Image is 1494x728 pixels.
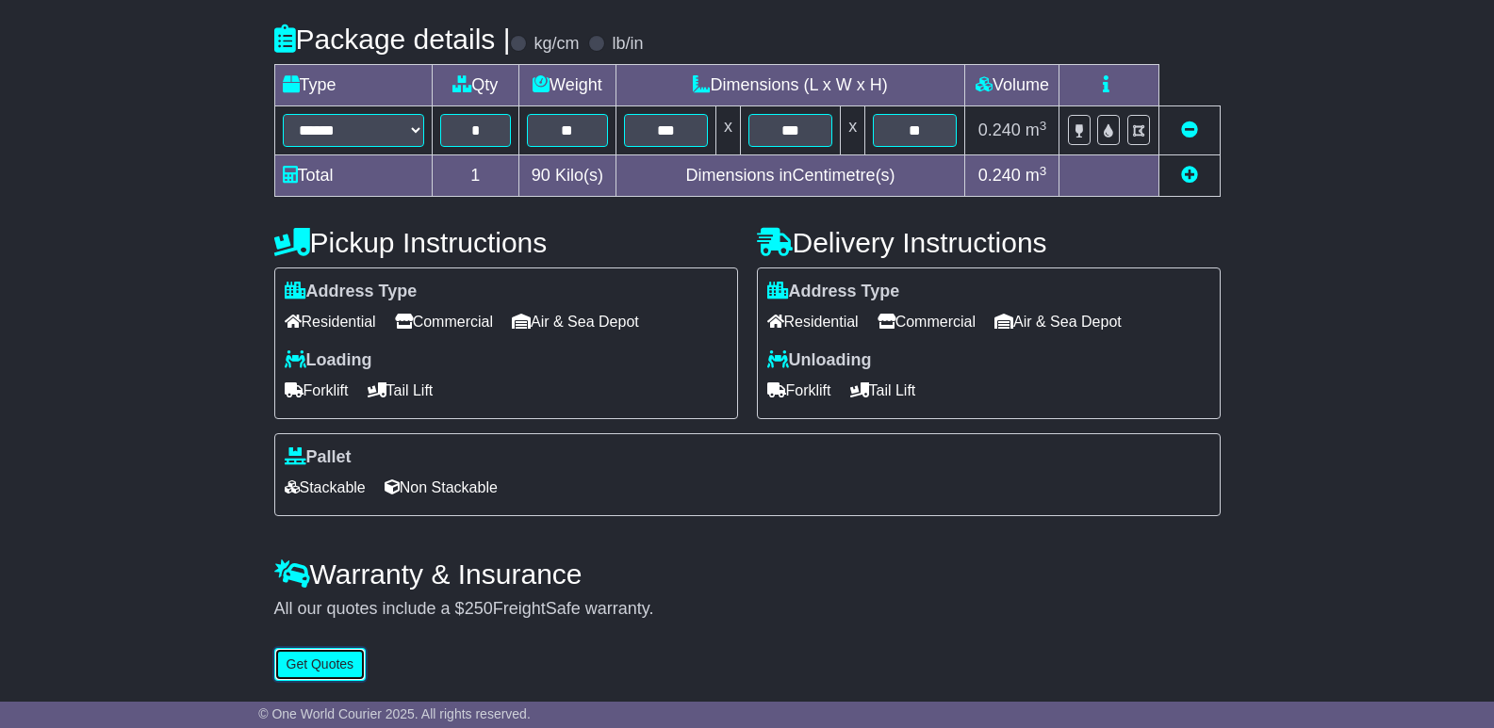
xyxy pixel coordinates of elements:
[285,447,352,468] label: Pallet
[534,34,579,55] label: kg/cm
[767,376,831,405] span: Forklift
[285,307,376,336] span: Residential
[395,307,493,336] span: Commercial
[978,121,1021,139] span: 0.240
[512,307,639,336] span: Air & Sea Depot
[715,106,740,155] td: x
[616,155,965,197] td: Dimensions in Centimetre(s)
[274,227,738,258] h4: Pickup Instructions
[767,282,900,302] label: Address Type
[1026,166,1047,185] span: m
[612,34,643,55] label: lb/in
[616,65,965,106] td: Dimensions (L x W x H)
[274,155,432,197] td: Total
[285,282,418,302] label: Address Type
[978,166,1021,185] span: 0.240
[532,166,550,185] span: 90
[274,599,1221,620] div: All our quotes include a $ FreightSafe warranty.
[285,473,366,502] span: Stackable
[1040,119,1047,133] sup: 3
[432,65,519,106] td: Qty
[285,376,349,405] span: Forklift
[1026,121,1047,139] span: m
[757,227,1221,258] h4: Delivery Instructions
[274,65,432,106] td: Type
[994,307,1122,336] span: Air & Sea Depot
[519,155,616,197] td: Kilo(s)
[965,65,1059,106] td: Volume
[258,706,531,721] span: © One World Courier 2025. All rights reserved.
[1181,121,1198,139] a: Remove this item
[767,350,872,371] label: Unloading
[850,376,916,405] span: Tail Lift
[1181,166,1198,185] a: Add new item
[465,599,493,618] span: 250
[274,648,367,681] button: Get Quotes
[519,65,616,106] td: Weight
[285,350,372,371] label: Loading
[432,155,519,197] td: 1
[767,307,859,336] span: Residential
[1040,164,1047,178] sup: 3
[274,558,1221,590] h4: Warranty & Insurance
[878,307,976,336] span: Commercial
[274,24,511,55] h4: Package details |
[841,106,865,155] td: x
[385,473,498,502] span: Non Stackable
[368,376,434,405] span: Tail Lift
